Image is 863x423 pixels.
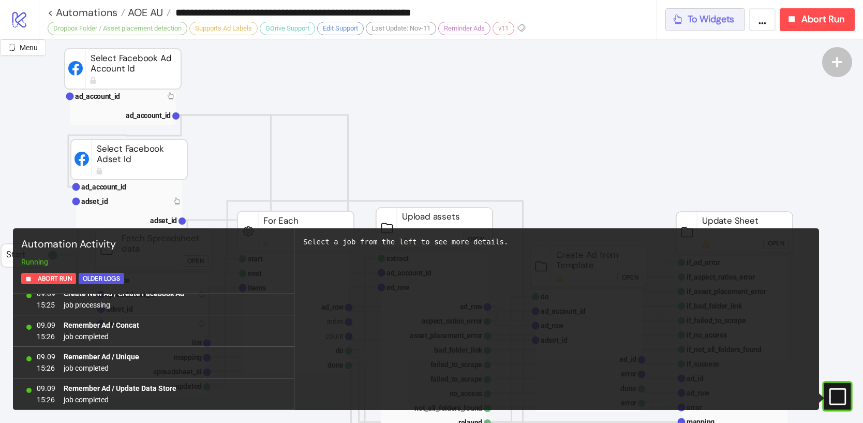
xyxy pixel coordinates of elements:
b: Remember Ad / Unique [64,353,139,361]
span: Abort Run [38,273,72,285]
div: v11 [493,22,514,35]
span: 09.09 [37,383,55,394]
div: Supports Ad Labels [189,22,258,35]
span: 15:26 [37,331,55,342]
span: Abort Run [801,13,844,25]
div: Automation Activity [17,232,290,257]
div: Select a job from the left to see more details. [303,237,811,247]
text: ad_account_id [75,92,120,100]
span: AOE AU [125,6,163,19]
span: 15:26 [37,394,55,405]
span: job processing [64,299,184,311]
button: ... [749,8,776,31]
div: GDrive Support [260,22,315,35]
span: 09.09 [37,319,55,331]
div: Running [17,256,290,268]
span: To Widgets [688,13,735,25]
text: adset_id [150,216,177,225]
span: 15:26 [37,362,55,374]
span: radius-bottomright [8,44,16,51]
div: Edit Support [317,22,364,35]
a: AOE AU [125,7,171,18]
button: Older Logs [79,273,124,284]
span: 15:25 [37,299,55,311]
span: job completed [64,362,139,374]
a: < Automations [48,7,125,18]
button: To Widgets [665,8,746,31]
text: adset_id [81,197,108,206]
b: Remember Ad / Update Data Store [64,384,176,392]
span: Menu [20,43,38,52]
span: job completed [64,331,139,342]
div: Last Update: Nov-11 [366,22,436,35]
span: 09.09 [37,351,55,362]
div: Reminder Ads [438,22,490,35]
div: Older Logs [83,273,120,285]
button: Abort Run [21,273,76,284]
span: job completed [64,394,176,405]
div: Dropbox Folder / Asset placement detection [48,22,187,35]
b: Remember Ad / Concat [64,321,139,329]
button: Abort Run [780,8,855,31]
text: ad_account_id [81,183,126,191]
text: ad_account_id [126,111,171,120]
